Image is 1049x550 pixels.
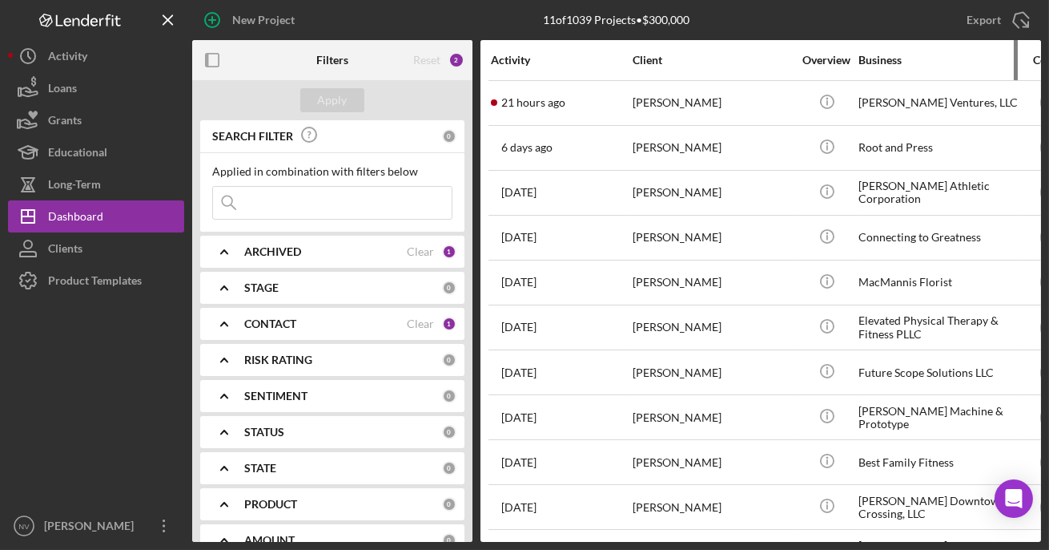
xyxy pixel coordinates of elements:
[316,54,348,67] b: Filters
[8,104,184,136] button: Grants
[318,88,348,112] div: Apply
[797,54,857,67] div: Overview
[995,479,1033,518] div: Open Intercom Messenger
[448,52,464,68] div: 2
[633,306,793,349] div: [PERSON_NAME]
[244,245,301,258] b: ARCHIVED
[48,136,107,172] div: Educational
[244,354,312,366] b: RISK RATING
[407,317,434,330] div: Clear
[442,533,456,548] div: 0
[858,351,1019,394] div: Future Scope Solutions LLC
[858,216,1019,259] div: Connecting to Greatness
[858,486,1019,528] div: [PERSON_NAME] Downtown Crossing, LLC
[858,396,1019,439] div: [PERSON_NAME] Machine & Prototype
[967,4,1001,36] div: Export
[48,233,82,269] div: Clients
[501,231,537,244] time: 2025-06-25 15:15
[442,497,456,512] div: 0
[212,130,293,143] b: SEARCH FILTER
[858,54,1019,67] div: Business
[8,72,184,104] button: Loans
[300,88,364,112] button: Apply
[858,82,1019,124] div: [PERSON_NAME] Ventures, LLC
[442,129,456,144] div: 0
[858,306,1019,349] div: Elevated Physical Therapy & Fitness PLLC
[8,168,184,200] button: Long-Term
[48,40,87,76] div: Activity
[501,456,537,469] time: 2025-05-21 16:50
[633,54,793,67] div: Client
[442,389,456,403] div: 0
[442,461,456,475] div: 0
[8,136,184,168] button: Educational
[8,233,184,265] button: Clients
[501,276,537,289] time: 2025-06-05 18:15
[633,261,793,304] div: [PERSON_NAME]
[8,510,184,542] button: NV[PERSON_NAME]
[8,265,184,297] button: Product Templates
[858,172,1019,214] div: [PERSON_NAME] Athletic Corporation
[8,40,184,72] button: Activity
[442,281,456,295] div: 0
[244,317,296,330] b: CONTACT
[633,441,793,483] div: [PERSON_NAME]
[501,141,553,154] time: 2025-08-14 01:59
[244,498,297,511] b: PRODUCT
[48,72,77,108] div: Loans
[543,14,689,26] div: 11 of 1039 Projects • $300,000
[8,200,184,233] button: Dashboard
[633,127,793,169] div: [PERSON_NAME]
[442,353,456,367] div: 0
[244,534,295,547] b: AMOUNT
[501,366,537,379] time: 2025-05-23 13:34
[633,216,793,259] div: [PERSON_NAME]
[413,54,440,67] div: Reset
[501,501,537,514] time: 2025-05-20 19:34
[232,4,295,36] div: New Project
[501,186,537,199] time: 2025-08-12 11:26
[48,168,101,204] div: Long-Term
[212,165,452,178] div: Applied in combination with filters below
[501,321,537,334] time: 2025-05-31 16:53
[48,200,103,237] div: Dashboard
[442,317,456,331] div: 1
[633,351,793,394] div: [PERSON_NAME]
[491,54,631,67] div: Activity
[858,441,1019,483] div: Best Family Fitness
[192,4,311,36] button: New Project
[442,425,456,439] div: 0
[244,390,307,402] b: SENTIMENT
[244,281,279,294] b: STAGE
[40,510,144,546] div: [PERSON_NAME]
[48,104,82,140] div: Grants
[633,82,793,124] div: [PERSON_NAME]
[951,4,1041,36] button: Export
[501,96,565,109] time: 2025-08-18 18:25
[858,127,1019,169] div: Root and Press
[858,261,1019,304] div: MacMannis Florist
[244,462,276,475] b: STATE
[501,411,537,424] time: 2025-05-22 15:17
[442,245,456,259] div: 1
[633,396,793,439] div: [PERSON_NAME]
[633,486,793,528] div: [PERSON_NAME]
[633,172,793,214] div: [PERSON_NAME]
[407,245,434,258] div: Clear
[48,265,142,301] div: Product Templates
[244,426,284,439] b: STATUS
[18,522,30,531] text: NV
